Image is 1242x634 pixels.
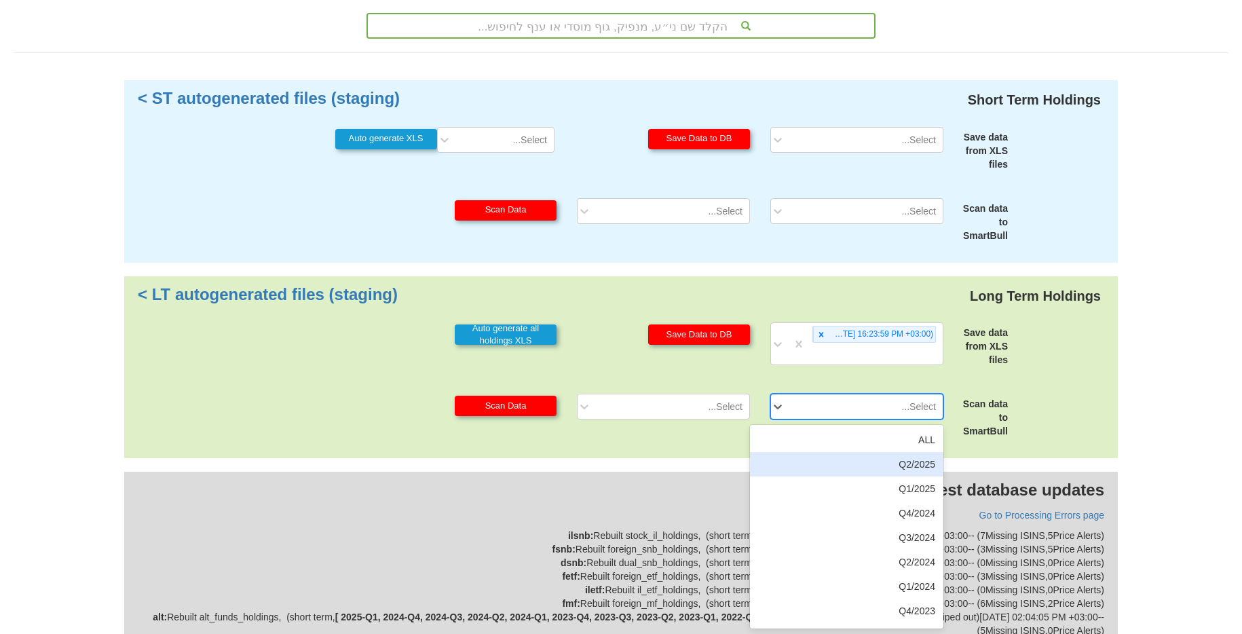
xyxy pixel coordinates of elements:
strong: iletf : [585,584,605,595]
strong: fetf : [562,571,580,582]
div: Rebuilt stock_il_holdings , ( short term , , wiped out ) [DATE] 04:30:37 PM +03:00 -- ( 7 Missing... [138,529,1104,542]
p: Latest database updates [138,479,1104,502]
div: Q1/2024 [750,574,943,599]
div: Rebuilt il_etf_holdings , ( short term , , wiped out ) [DATE] 02:43:46 PM +03:00 -- ( 0 Missing I... [138,583,1104,597]
div: Save data from XLS files [954,326,1008,367]
strong: fmf : [562,598,580,609]
div: Q2/2025 [750,452,943,477]
div: Rebuilt dual_snb_holdings , ( short term , , wiped out ) [DATE] 02:42:24 PM +03:00 -- ( 0 Missing... [138,556,1104,570]
div: Select... [901,400,936,413]
div: Scan data to SmartBull [954,202,1008,242]
div: Q2/2025 (Last scan: [DATE] 16:23:59 PM +03:00) [829,327,935,342]
div: Q2/2024 [750,550,943,574]
strong: alt : [153,612,167,622]
div: Select... [708,400,742,413]
div: Q1/2025 [750,477,943,501]
div: Select... [512,133,547,147]
div: Select... [901,204,936,218]
div: Rebuilt foreign_mf_holdings , ( short term , , wiped out ) [DATE] 02:40:07 PM +03:00 -- ( 6 Missi... [138,597,1104,610]
div: הקלד שם ני״ע, מנפיק, גוף מוסדי או ענף לחיפוש... [368,14,874,37]
b: [ 2025-Q1, 2024-Q4, 2024-Q3, 2024-Q2, 2024-Q1, 2023-Q4, 2023-Q3, 2023-Q2, 2023-Q1, 2022-Q4, 2022-... [335,612,933,622]
strong: dsnb : [561,557,586,568]
div: Q3/2024 [750,525,943,550]
div: Rebuilt foreign_etf_holdings , ( short term , , wiped out ) [DATE] 02:38:52 PM +03:00 -- ( 3 Miss... [138,570,1104,583]
div: Q4/2024 [750,501,943,525]
div: Select... [708,204,742,218]
a: Go to Processing Errors page [979,510,1104,521]
button: Auto generate XLS [335,129,437,149]
button: Save Data to DB [648,324,750,345]
strong: ilsnb : [568,530,593,541]
button: Scan Data [455,396,557,416]
div: Q4/2023 [750,599,943,623]
div: Scan data to SmartBull [954,397,1008,438]
button: Auto generate all holdings XLS [455,324,557,345]
div: Save data from XLS files [954,130,1008,171]
strong: fsnb : [552,544,576,555]
a: LT autogenerated files (staging) > [138,285,398,303]
div: Short Term Holdings [964,87,1104,113]
div: ALL [750,428,943,452]
div: Select... [901,133,936,147]
div: Long Term Holdings [966,283,1104,310]
div: Rebuilt foreign_snb_holdings , ( short term , , wiped out ) [DATE] 02:37:14 PM +03:00 -- ( 3 Miss... [138,542,1104,556]
a: ST autogenerated files (staging) > [138,89,400,107]
button: Save Data to DB [648,129,750,149]
button: Scan Data [455,200,557,221]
